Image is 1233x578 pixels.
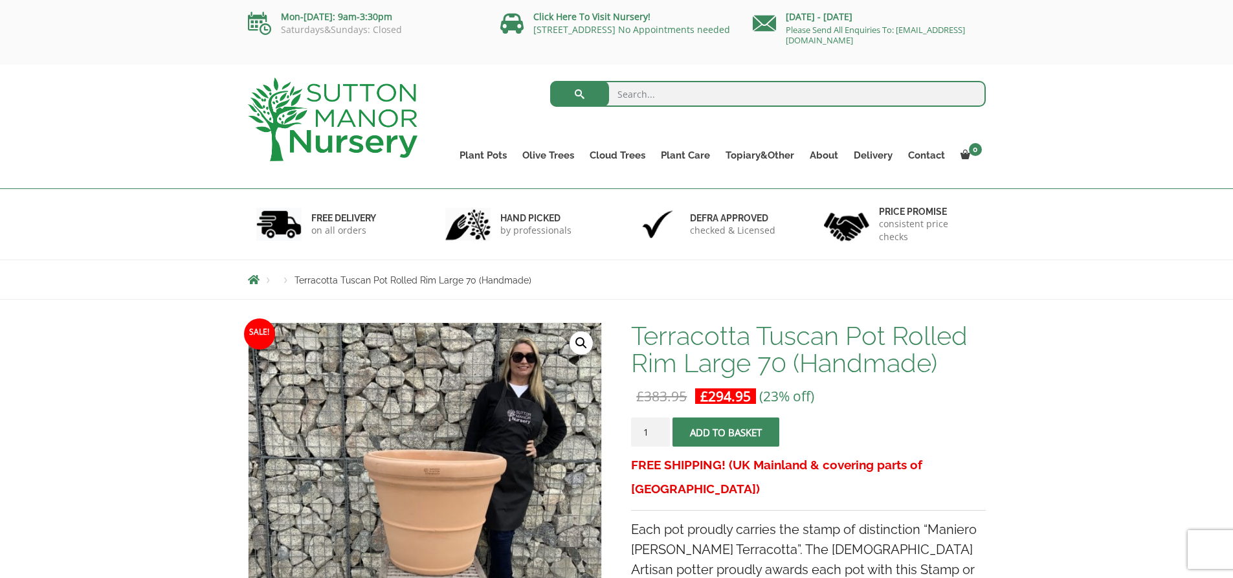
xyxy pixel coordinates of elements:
[700,387,708,405] span: £
[879,217,977,243] p: consistent price checks
[533,23,730,36] a: [STREET_ADDRESS] No Appointments needed
[786,24,965,46] a: Please Send All Enquiries To: [EMAIL_ADDRESS][DOMAIN_NAME]
[753,9,986,25] p: [DATE] - [DATE]
[311,212,376,224] h6: FREE DELIVERY
[636,387,687,405] bdi: 383.95
[802,146,846,164] a: About
[718,146,802,164] a: Topiary&Other
[690,212,775,224] h6: Defra approved
[248,25,481,35] p: Saturdays&Sundays: Closed
[631,417,670,447] input: Product quantity
[879,206,977,217] h6: Price promise
[653,146,718,164] a: Plant Care
[533,10,650,23] a: Click Here To Visit Nursery!
[631,322,985,377] h1: Terracotta Tuscan Pot Rolled Rim Large 70 (Handmade)
[452,146,515,164] a: Plant Pots
[759,387,814,405] span: (23% off)
[900,146,953,164] a: Contact
[256,208,302,241] img: 1.jpg
[500,224,572,237] p: by professionals
[700,387,751,405] bdi: 294.95
[294,275,531,285] span: Terracotta Tuscan Pot Rolled Rim Large 70 (Handmade)
[824,205,869,244] img: 4.jpg
[248,9,481,25] p: Mon-[DATE]: 9am-3:30pm
[500,212,572,224] h6: hand picked
[248,274,986,285] nav: Breadcrumbs
[635,208,680,241] img: 3.jpg
[248,78,417,161] img: logo
[515,146,582,164] a: Olive Trees
[846,146,900,164] a: Delivery
[582,146,653,164] a: Cloud Trees
[969,143,982,156] span: 0
[550,81,986,107] input: Search...
[631,453,985,501] h3: FREE SHIPPING! (UK Mainland & covering parts of [GEOGRAPHIC_DATA])
[244,318,275,350] span: Sale!
[672,417,779,447] button: Add to basket
[953,146,986,164] a: 0
[311,224,376,237] p: on all orders
[570,331,593,355] a: View full-screen image gallery
[690,224,775,237] p: checked & Licensed
[636,387,644,405] span: £
[445,208,491,241] img: 2.jpg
